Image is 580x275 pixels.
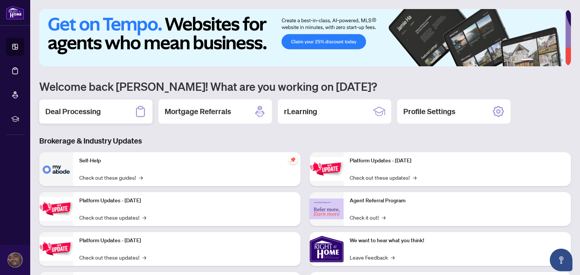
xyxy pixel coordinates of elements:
button: 3 [542,59,545,62]
button: 2 [536,59,539,62]
button: 5 [554,59,557,62]
span: → [391,253,395,261]
img: Platform Updates - June 23, 2025 [310,157,344,181]
button: 6 [560,59,563,62]
img: logo [6,6,24,20]
img: Profile Icon [8,253,22,267]
img: We want to hear what you think! [310,232,344,266]
span: → [382,213,386,222]
span: → [142,253,146,261]
h1: Welcome back [PERSON_NAME]! What are you working on [DATE]? [39,79,571,93]
h2: Profile Settings [403,106,455,117]
p: We want to hear what you think! [350,237,565,245]
p: Platform Updates - [DATE] [350,157,565,165]
a: Check out these updates!→ [79,253,146,261]
span: → [139,173,143,182]
a: Leave Feedback→ [350,253,395,261]
a: Check out these guides!→ [79,173,143,182]
button: Open asap [550,249,572,271]
a: Check it out!→ [350,213,386,222]
button: 4 [548,59,551,62]
span: → [142,213,146,222]
img: Agent Referral Program [310,199,344,219]
span: pushpin [288,155,298,164]
p: Platform Updates - [DATE] [79,197,295,205]
p: Agent Referral Program [350,197,565,205]
a: Check out these updates!→ [350,173,416,182]
h3: Brokerage & Industry Updates [39,136,571,146]
p: Self-Help [79,157,295,165]
h2: Deal Processing [45,106,101,117]
a: Check out these updates!→ [79,213,146,222]
img: Platform Updates - July 21, 2025 [39,237,73,261]
p: Platform Updates - [DATE] [79,237,295,245]
h2: Mortgage Referrals [165,106,231,117]
img: Platform Updates - September 16, 2025 [39,197,73,221]
button: 1 [521,59,533,62]
img: Self-Help [39,152,73,186]
img: Slide 0 [39,9,565,66]
span: → [413,173,416,182]
h2: rLearning [284,106,317,117]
